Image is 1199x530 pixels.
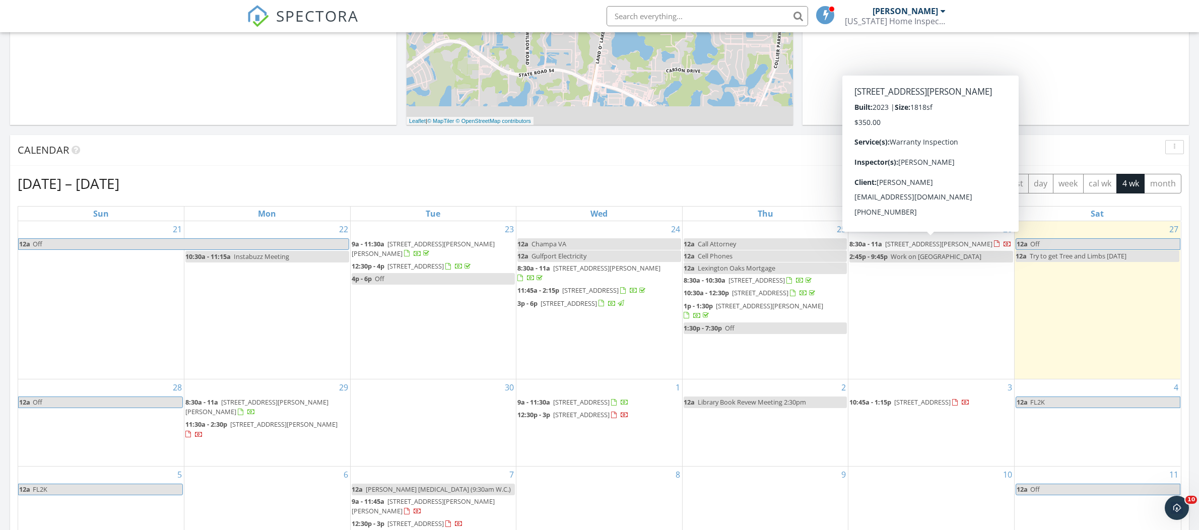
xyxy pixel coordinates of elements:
a: Thursday [756,207,775,221]
a: Tuesday [424,207,442,221]
td: Go to September 25, 2025 [682,221,848,379]
span: Off [33,239,42,248]
span: 2:45p - 9:45p [849,252,888,261]
a: Go to October 5, 2025 [175,467,184,483]
span: 10:30a - 12:30p [684,288,729,297]
span: 4p - 6p [352,274,372,283]
div: | [407,117,534,125]
span: [STREET_ADDRESS] [553,410,610,419]
td: Go to September 27, 2025 [1014,221,1180,379]
img: The Best Home Inspection Software - Spectora [247,5,269,27]
a: 8:30a - 11a [STREET_ADDRESS][PERSON_NAME] [517,262,681,284]
button: cal wk [1083,174,1117,193]
a: 8:30a - 10:30a [STREET_ADDRESS] [684,276,814,285]
span: 3p - 6p [517,299,538,308]
span: 8:30a - 11a [517,263,550,273]
a: Wednesday [588,207,610,221]
button: [DATE] [911,174,948,193]
a: 1p - 1:30p [STREET_ADDRESS][PERSON_NAME] [684,301,823,320]
button: Next [977,173,1001,194]
span: 12a [517,251,528,260]
span: [STREET_ADDRESS] [894,397,951,407]
span: 12a [19,397,31,408]
span: Lexington Oaks Mortgage [698,263,775,273]
a: Go to October 4, 2025 [1172,379,1180,395]
a: 12:30p - 3p [STREET_ADDRESS] [517,409,681,421]
a: Go to October 6, 2025 [342,467,350,483]
a: 3p - 6p [STREET_ADDRESS] [517,298,681,310]
span: SPECTORA [276,5,359,26]
span: Off [33,397,42,407]
td: Go to September 22, 2025 [184,221,351,379]
a: Go to September 29, 2025 [337,379,350,395]
span: 12a [1016,484,1028,495]
span: 11:30a - 2:30p [185,420,227,429]
span: [STREET_ADDRESS] [541,299,597,308]
a: 10:30a - 12:30p [STREET_ADDRESS] [684,287,847,299]
a: 11:30a - 2:30p [STREET_ADDRESS][PERSON_NAME] [185,420,338,438]
span: 1:30p - 7:30p [684,323,722,333]
td: Go to October 3, 2025 [848,379,1015,467]
a: Go to September 24, 2025 [669,221,682,237]
span: Try to get Tree and Limbs [DATE] [1030,251,1126,260]
span: [STREET_ADDRESS][PERSON_NAME] [885,239,992,248]
span: [STREET_ADDRESS][PERSON_NAME] [230,420,338,429]
a: Go to September 23, 2025 [503,221,516,237]
span: 12a [684,397,695,407]
a: 8:30a - 11a [STREET_ADDRESS][PERSON_NAME][PERSON_NAME] [185,397,328,416]
a: 10:30a - 12:30p [STREET_ADDRESS] [684,288,817,297]
span: 9a - 11:30a [517,397,550,407]
td: Go to September 26, 2025 [848,221,1015,379]
span: 12:30p - 4p [352,261,384,271]
span: 12a [1016,251,1027,260]
a: 12:30p - 3p [STREET_ADDRESS] [352,518,515,530]
span: Gulfport Electricity [531,251,586,260]
a: 12:30p - 4p [STREET_ADDRESS] [352,261,473,271]
span: 12a [684,239,695,248]
a: 8:30a - 11a [STREET_ADDRESS][PERSON_NAME][PERSON_NAME] [185,396,349,418]
span: 12a [19,239,31,249]
a: Go to October 3, 2025 [1006,379,1014,395]
a: 8:30a - 10:30a [STREET_ADDRESS] [684,275,847,287]
span: 1p - 1:30p [684,301,713,310]
a: Sunday [91,207,111,221]
span: Work on [GEOGRAPHIC_DATA] [891,252,981,261]
span: Library Book Revew Meeting 2:30pm [698,397,806,407]
span: [STREET_ADDRESS] [387,519,444,528]
a: © MapTiler [427,118,454,124]
span: 8:30a - 11a [849,239,882,248]
a: 11:30a - 2:30p [STREET_ADDRESS][PERSON_NAME] [185,419,349,440]
span: 8:30a - 11a [185,397,218,407]
span: Off [725,323,735,333]
span: [STREET_ADDRESS] [562,286,619,295]
a: 12:30p - 4p [STREET_ADDRESS] [352,260,515,273]
a: 9a - 11:45a [STREET_ADDRESS][PERSON_NAME][PERSON_NAME] [352,496,515,517]
span: [STREET_ADDRESS] [732,288,788,297]
a: Saturday [1089,207,1106,221]
button: Previous [954,173,977,194]
a: Friday [924,207,939,221]
a: 9a - 11:30a [STREET_ADDRESS] [517,397,629,407]
td: Go to September 24, 2025 [516,221,683,379]
a: Go to October 2, 2025 [839,379,848,395]
a: 11:45a - 2:15p [STREET_ADDRESS] [517,285,681,297]
a: 8:30a - 11a [STREET_ADDRESS][PERSON_NAME] [517,263,660,282]
td: Go to September 30, 2025 [350,379,516,467]
span: [STREET_ADDRESS][PERSON_NAME] [716,301,823,310]
span: Instabuzz Meeting [234,252,289,261]
button: week [1053,174,1084,193]
a: 1p - 1:30p [STREET_ADDRESS][PERSON_NAME] [684,300,847,322]
td: Go to September 23, 2025 [350,221,516,379]
button: 4 wk [1116,174,1145,193]
a: Go to September 25, 2025 [835,221,848,237]
a: Go to September 22, 2025 [337,221,350,237]
td: Go to October 1, 2025 [516,379,683,467]
a: Go to September 28, 2025 [171,379,184,395]
a: 11:45a - 2:15p [STREET_ADDRESS] [517,286,647,295]
span: Off [375,274,384,283]
a: Leaflet [409,118,426,124]
a: 3p - 6p [STREET_ADDRESS] [517,299,626,308]
span: 12:30p - 3p [352,519,384,528]
span: [STREET_ADDRESS][PERSON_NAME][PERSON_NAME] [352,497,495,515]
a: Go to October 9, 2025 [839,467,848,483]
